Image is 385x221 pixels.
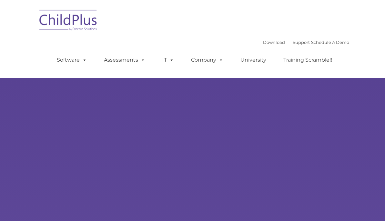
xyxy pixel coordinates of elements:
a: IT [156,54,180,66]
img: ChildPlus by Procare Solutions [36,5,101,37]
a: Download [263,40,285,45]
a: Company [185,54,230,66]
a: Software [50,54,93,66]
a: Training Scramble!! [277,54,339,66]
a: Assessments [97,54,152,66]
font: | [263,40,349,45]
a: Schedule A Demo [311,40,349,45]
a: Support [293,40,310,45]
a: University [234,54,273,66]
